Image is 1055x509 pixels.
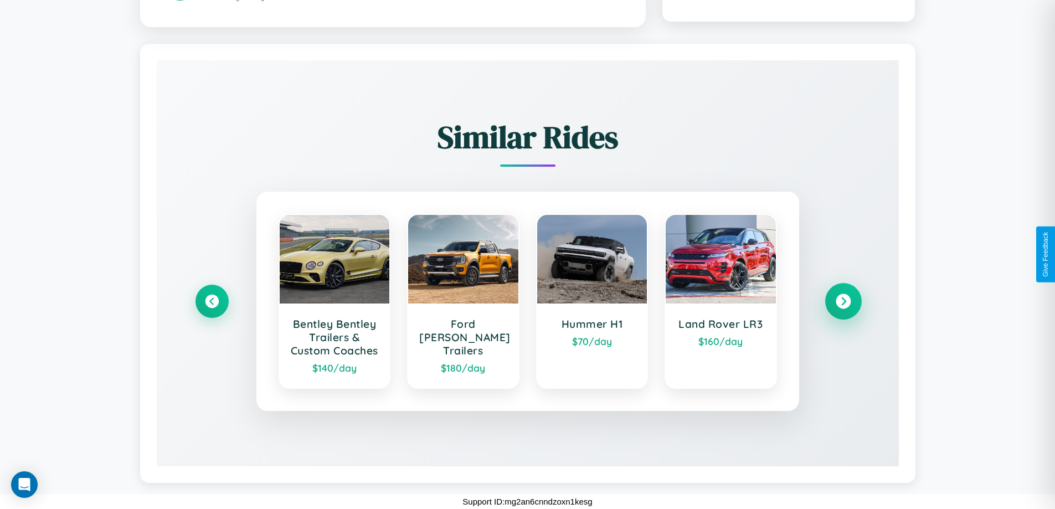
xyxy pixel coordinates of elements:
[279,214,391,389] a: Bentley Bentley Trailers & Custom Coaches$140/day
[419,317,507,357] h3: Ford [PERSON_NAME] Trailers
[462,494,592,509] p: Support ID: mg2an6cnndzoxn1kesg
[11,471,38,498] div: Open Intercom Messenger
[407,214,519,389] a: Ford [PERSON_NAME] Trailers$180/day
[548,335,636,347] div: $ 70 /day
[677,335,765,347] div: $ 160 /day
[665,214,777,389] a: Land Rover LR3$160/day
[291,317,379,357] h3: Bentley Bentley Trailers & Custom Coaches
[536,214,649,389] a: Hummer H1$70/day
[548,317,636,331] h3: Hummer H1
[195,116,860,158] h2: Similar Rides
[1042,232,1049,277] div: Give Feedback
[419,362,507,374] div: $ 180 /day
[291,362,379,374] div: $ 140 /day
[677,317,765,331] h3: Land Rover LR3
